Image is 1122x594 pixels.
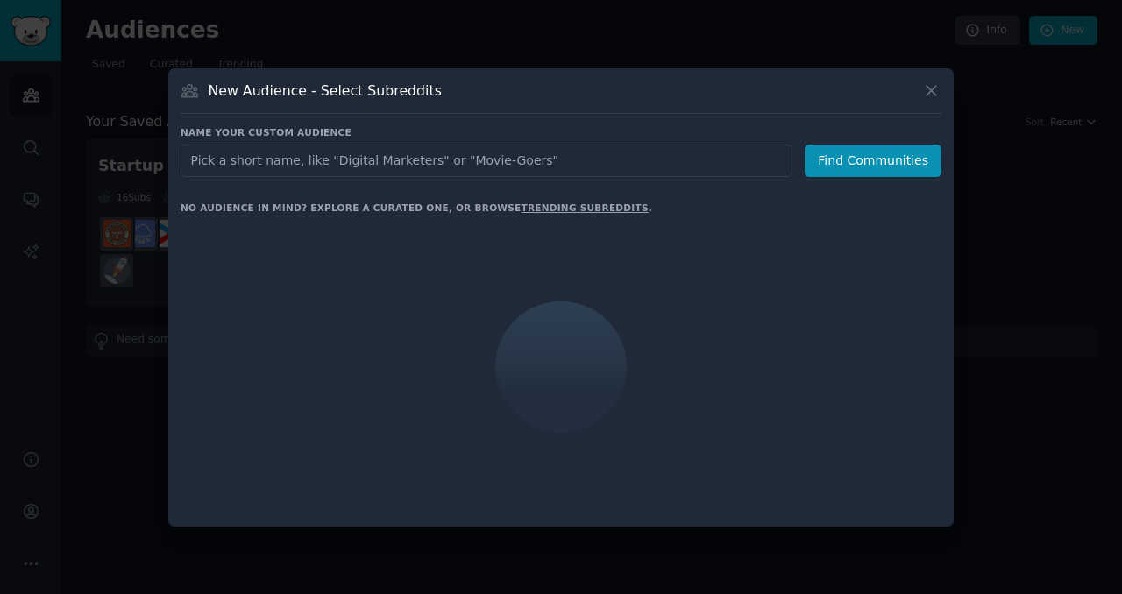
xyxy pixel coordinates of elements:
[181,145,792,177] input: Pick a short name, like "Digital Marketers" or "Movie-Goers"
[181,126,941,138] h3: Name your custom audience
[805,145,941,177] button: Find Communities
[209,81,442,100] h3: New Audience - Select Subreddits
[521,202,648,213] a: trending subreddits
[181,202,652,214] div: No audience in mind? Explore a curated one, or browse .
